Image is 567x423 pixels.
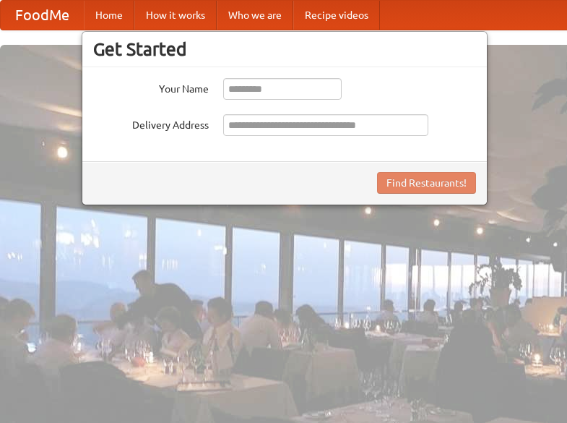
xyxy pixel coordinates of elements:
[93,78,209,96] label: Your Name
[93,38,476,60] h3: Get Started
[1,1,84,30] a: FoodMe
[134,1,217,30] a: How it works
[93,114,209,132] label: Delivery Address
[293,1,380,30] a: Recipe videos
[377,172,476,194] button: Find Restaurants!
[217,1,293,30] a: Who we are
[84,1,134,30] a: Home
